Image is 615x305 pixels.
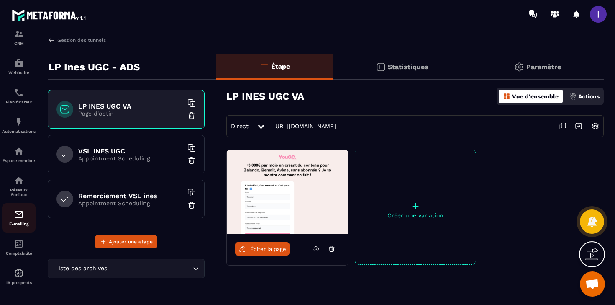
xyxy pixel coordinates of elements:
span: Liste des archives [53,264,109,273]
img: scheduler [14,88,24,98]
img: automations [14,58,24,68]
p: Actions [578,93,600,100]
p: Appointment Scheduling [78,200,183,207]
p: CRM [2,41,36,46]
span: Ajouter une étape [109,238,153,246]
a: automationsautomationsWebinaire [2,52,36,81]
a: Éditer la page [235,242,290,256]
p: + [355,200,476,212]
img: accountant [14,239,24,249]
p: E-mailing [2,222,36,226]
button: Ajouter une étape [95,235,157,248]
p: Étape [271,62,290,70]
a: formationformationCRM [2,23,36,52]
p: Appointment Scheduling [78,155,183,162]
p: IA prospects [2,280,36,285]
a: automationsautomationsEspace membre [2,140,36,169]
a: social-networksocial-networkRéseaux Sociaux [2,169,36,203]
a: [URL][DOMAIN_NAME] [269,123,336,129]
span: Direct [231,123,249,129]
a: accountantaccountantComptabilité [2,233,36,262]
img: trash [187,111,196,120]
img: arrow-next.bcc2205e.svg [571,118,587,134]
img: arrow [48,36,55,44]
img: logo [12,8,87,23]
div: Search for option [48,259,205,278]
p: Webinaire [2,70,36,75]
img: social-network [14,176,24,186]
a: emailemailE-mailing [2,203,36,233]
a: schedulerschedulerPlanificateur [2,81,36,111]
p: Espace membre [2,158,36,163]
img: stats.20deebd0.svg [376,62,386,72]
p: Réseaux Sociaux [2,188,36,197]
img: setting-gr.5f69749f.svg [514,62,524,72]
a: Ouvrir le chat [580,271,605,297]
img: automations [14,117,24,127]
img: email [14,209,24,220]
h3: LP INES UGC VA [226,90,304,102]
h6: Remerciement VSL ines [78,192,183,200]
p: Paramètre [526,63,561,71]
img: automations [14,268,24,278]
img: dashboard-orange.40269519.svg [503,93,510,100]
p: Planificateur [2,100,36,104]
img: formation [14,29,24,39]
img: trash [187,201,196,209]
p: Automatisations [2,129,36,134]
p: LP Ines UGC - ADS [49,59,140,75]
p: Statistiques [388,63,428,71]
a: Gestion des tunnels [48,36,106,44]
img: image [227,150,348,234]
img: bars-o.4a397970.svg [259,62,269,72]
span: Éditer la page [250,246,286,252]
img: actions.d6e523a2.png [569,93,577,100]
img: setting-w.858f3a88.svg [587,118,603,134]
p: Créer une variation [355,212,476,219]
p: Page d'optin [78,110,183,117]
img: trash [187,156,196,165]
h6: LP INES UGC VA [78,102,183,110]
h6: VSL INES UGC [78,147,183,155]
p: Comptabilité [2,251,36,256]
a: automationsautomationsAutomatisations [2,111,36,140]
img: automations [14,146,24,156]
p: Vue d'ensemble [512,93,559,100]
input: Search for option [109,264,191,273]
